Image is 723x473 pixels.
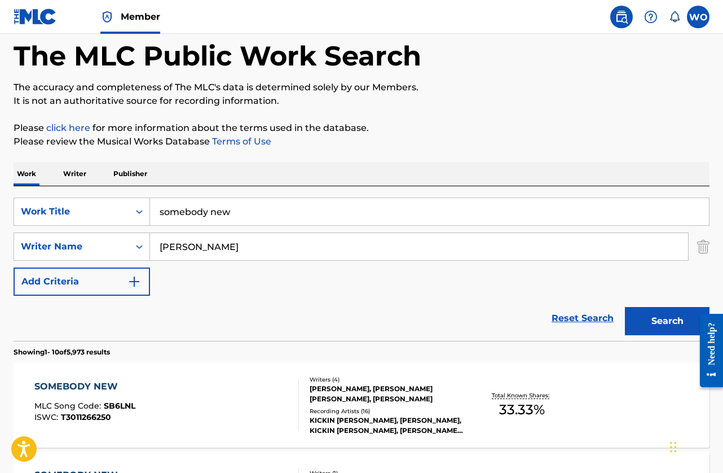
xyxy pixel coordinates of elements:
[34,412,61,422] span: ISWC :
[210,136,271,147] a: Terms of Use
[14,135,709,148] p: Please review the Musical Works Database
[121,10,160,23] span: Member
[669,11,680,23] div: Notifications
[14,347,110,357] p: Showing 1 - 10 of 5,973 results
[499,400,545,420] span: 33.33 %
[610,6,633,28] a: Public Search
[60,162,90,186] p: Writer
[14,39,421,73] h1: The MLC Public Work Search
[104,401,135,411] span: SB6LNL
[667,419,723,473] iframe: Chat Widget
[14,94,709,108] p: It is not an authoritative source for recording information.
[310,415,464,436] div: KICKIN [PERSON_NAME], [PERSON_NAME], KICKIN [PERSON_NAME], [PERSON_NAME], KICKIN [PERSON_NAME]
[100,10,114,24] img: Top Rightsholder
[310,407,464,415] div: Recording Artists ( 16 )
[691,305,723,396] iframe: Resource Center
[14,198,709,341] form: Search Form
[492,391,552,400] p: Total Known Shares:
[310,384,464,404] div: [PERSON_NAME], [PERSON_NAME] [PERSON_NAME], [PERSON_NAME]
[640,6,662,28] div: Help
[14,81,709,94] p: The accuracy and completeness of The MLC's data is determined solely by our Members.
[110,162,151,186] p: Publisher
[644,10,658,24] img: help
[127,275,141,288] img: 9d2ae6d4665cec9f34b9.svg
[61,412,111,422] span: T3011266250
[14,363,709,448] a: SOMEBODY NEWMLC Song Code:SB6LNLISWC:T3011266250Writers (4)[PERSON_NAME], [PERSON_NAME] [PERSON_N...
[697,233,709,261] img: Delete Criterion
[670,430,677,464] div: Drag
[21,240,122,253] div: Writer Name
[46,122,90,133] a: click here
[546,306,619,331] a: Reset Search
[14,121,709,135] p: Please for more information about the terms used in the database.
[14,268,150,296] button: Add Criteria
[21,205,122,218] div: Work Title
[615,10,628,24] img: search
[687,6,709,28] div: User Menu
[14,8,57,25] img: MLC Logo
[310,375,464,384] div: Writers ( 4 )
[14,162,39,186] p: Work
[34,380,135,393] div: SOMEBODY NEW
[34,401,104,411] span: MLC Song Code :
[625,307,709,335] button: Search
